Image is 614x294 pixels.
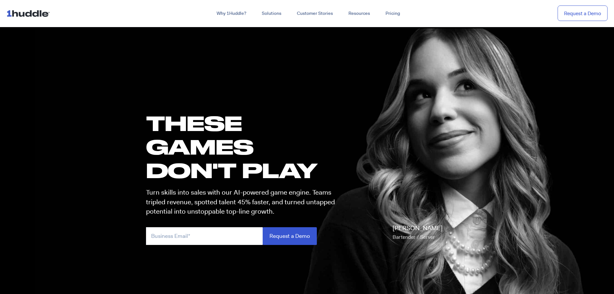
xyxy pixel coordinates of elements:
[6,7,53,19] img: ...
[393,234,435,240] span: Bartender / Server
[146,227,263,245] input: Business Email*
[558,5,608,21] a: Request a Demo
[146,111,341,182] h1: these GAMES DON'T PLAY
[209,8,254,19] a: Why 1Huddle?
[254,8,289,19] a: Solutions
[378,8,408,19] a: Pricing
[289,8,341,19] a: Customer Stories
[393,224,443,242] p: [PERSON_NAME]
[341,8,378,19] a: Resources
[263,227,317,245] input: Request a Demo
[146,188,341,216] p: Turn skills into sales with our AI-powered game engine. Teams tripled revenue, spotted talent 45%...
